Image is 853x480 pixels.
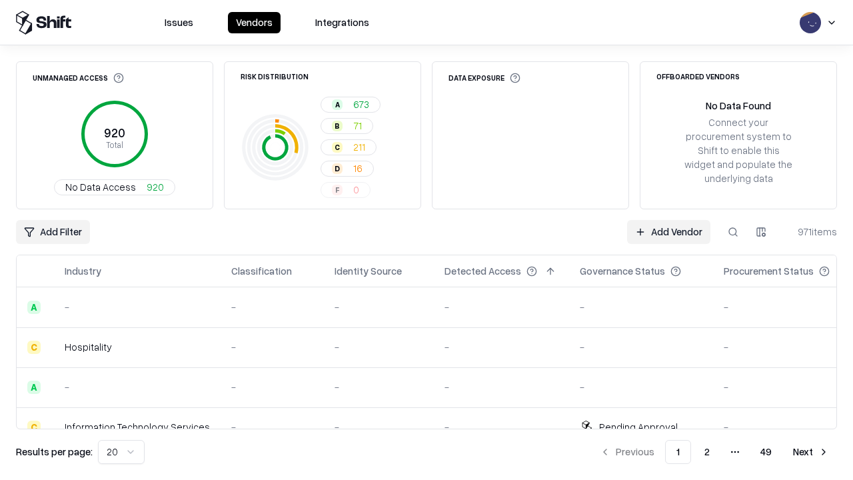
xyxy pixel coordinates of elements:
div: - [231,380,313,394]
div: Pending Approval [599,420,678,434]
button: Next [785,440,837,464]
div: Information Technology Services [65,420,210,434]
button: 49 [750,440,782,464]
div: Procurement Status [724,264,814,278]
div: - [724,420,851,434]
div: - [65,300,210,314]
div: - [444,420,558,434]
div: C [27,341,41,354]
div: A [27,301,41,314]
div: - [335,380,423,394]
button: 1 [665,440,691,464]
span: No Data Access [65,180,136,194]
div: Offboarded Vendors [656,73,740,80]
nav: pagination [592,440,837,464]
span: 920 [147,180,164,194]
div: - [335,300,423,314]
div: Unmanaged Access [33,73,124,83]
div: Data Exposure [448,73,520,83]
div: - [231,420,313,434]
div: - [335,340,423,354]
div: Governance Status [580,264,665,278]
div: - [580,340,702,354]
span: 673 [353,97,369,111]
button: D16 [321,161,374,177]
div: A [27,381,41,394]
button: C211 [321,139,377,155]
tspan: Total [106,139,123,150]
div: - [231,340,313,354]
button: Issues [157,12,201,33]
div: 971 items [784,225,837,239]
div: - [580,380,702,394]
span: 16 [353,161,363,175]
div: Industry [65,264,101,278]
button: Vendors [228,12,281,33]
div: A [332,99,343,110]
button: Integrations [307,12,377,33]
button: A673 [321,97,381,113]
div: - [580,300,702,314]
div: B [332,121,343,131]
button: Add Filter [16,220,90,244]
div: - [444,300,558,314]
div: - [444,380,558,394]
div: D [332,163,343,174]
span: 71 [353,119,362,133]
div: C [332,142,343,153]
a: Add Vendor [627,220,710,244]
div: Identity Source [335,264,402,278]
button: 2 [694,440,720,464]
div: - [724,380,851,394]
div: Classification [231,264,292,278]
div: Detected Access [444,264,521,278]
div: - [724,340,851,354]
div: - [335,420,423,434]
div: Connect your procurement system to Shift to enable this widget and populate the underlying data [683,115,794,186]
div: Risk Distribution [241,73,309,80]
p: Results per page: [16,445,93,459]
div: - [231,300,313,314]
button: No Data Access920 [54,179,175,195]
div: No Data Found [706,99,771,113]
div: C [27,421,41,434]
tspan: 920 [104,125,125,140]
button: B71 [321,118,373,134]
div: - [65,380,210,394]
div: Hospitality [65,340,210,354]
span: 211 [353,140,365,154]
div: - [724,300,851,314]
div: - [444,340,558,354]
